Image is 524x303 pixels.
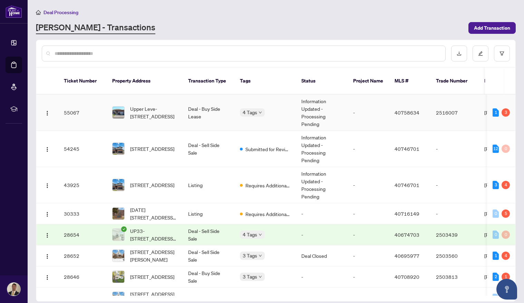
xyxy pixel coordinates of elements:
div: 2 [493,273,499,281]
span: Upper Leve-[STREET_ADDRESS] [130,105,177,120]
td: - [296,266,348,287]
button: Logo [42,179,53,190]
th: Transaction Type [183,68,234,95]
td: - [430,167,479,203]
td: - [348,245,389,266]
img: Logo [45,183,50,188]
span: Deal Processing [43,9,78,16]
span: 40746701 [395,146,419,152]
td: 28654 [58,224,107,245]
button: Logo [42,107,53,118]
button: Logo [42,208,53,219]
button: Logo [42,250,53,261]
img: Profile Icon [7,283,20,296]
span: 40746701 [395,182,419,188]
span: [STREET_ADDRESS] [130,145,174,153]
img: Logo [45,254,50,259]
div: 3 [493,181,499,189]
img: thumbnail-img [113,271,124,283]
button: Add Transaction [468,22,516,34]
div: 4 [502,252,510,260]
th: Trade Number [430,68,479,95]
span: 4 Tags [243,231,257,238]
div: 0 [493,294,499,302]
td: 2503439 [430,224,479,245]
button: Logo [42,229,53,240]
td: 30333 [58,203,107,224]
td: 55067 [58,95,107,131]
td: Deal - Sell Side Sale [183,224,234,245]
td: - [348,131,389,167]
div: 1 [502,273,510,281]
img: thumbnail-img [113,229,124,241]
button: Logo [42,271,53,282]
span: [STREET_ADDRESS] [130,273,174,281]
td: Deal - Buy Side Lease [183,95,234,131]
div: 0 [493,231,499,239]
span: down [259,111,262,114]
th: Status [296,68,348,95]
span: down [259,254,262,257]
span: Requires Additional Docs [245,182,290,189]
span: edit [478,51,483,56]
td: - [430,203,479,224]
button: edit [473,46,488,61]
th: MLS # [389,68,430,95]
img: Logo [45,275,50,280]
td: 54245 [58,131,107,167]
td: 28646 [58,266,107,287]
div: 1 [493,108,499,117]
div: 3 [502,108,510,117]
span: 40708920 [395,274,419,280]
button: Open asap [496,279,517,300]
img: thumbnail-img [113,250,124,262]
td: - [348,224,389,245]
div: 5 [502,209,510,218]
td: Deal - Sell Side Sale [183,131,234,167]
span: home [36,10,41,15]
td: - [430,131,479,167]
td: 43925 [58,167,107,203]
span: 3 Tags [243,252,257,260]
td: Information Updated - Processing Pending [296,131,348,167]
img: thumbnail-img [113,107,124,118]
span: Add Transaction [474,22,510,33]
button: Logo [42,143,53,154]
th: Property Address [107,68,183,95]
img: logo [6,5,22,18]
div: 12 [493,145,499,153]
th: Tags [234,68,296,95]
td: - [348,95,389,131]
td: Listing [183,203,234,224]
td: 2516007 [430,95,479,131]
td: 2503813 [430,266,479,287]
span: Requires Additional Docs [245,210,290,218]
a: [PERSON_NAME] - Transactions [36,22,155,34]
td: Listing [183,167,234,203]
td: - [296,203,348,224]
div: 4 [502,181,510,189]
span: 40674703 [395,232,419,238]
td: Deal - Sell Side Sale [183,245,234,266]
span: Requires Additional Docs [245,294,290,302]
img: Logo [45,212,50,217]
span: 40716149 [395,211,419,217]
th: Ticket Number [58,68,107,95]
img: thumbnail-img [113,179,124,191]
span: check-circle [121,226,127,232]
span: [DATE][STREET_ADDRESS][PERSON_NAME][PERSON_NAME] [130,206,177,221]
span: UP33-[STREET_ADDRESS][PERSON_NAME] [130,227,177,242]
button: filter [494,46,510,61]
div: 0 [502,231,510,239]
span: 40758634 [395,109,419,116]
span: 40695977 [395,295,419,301]
td: 28652 [58,245,107,266]
th: Project Name [348,68,389,95]
td: - [348,203,389,224]
span: 40695977 [395,253,419,259]
div: 0 [502,145,510,153]
span: [STREET_ADDRESS] [130,181,174,189]
span: Submitted for Review [245,145,290,153]
div: 1 [493,252,499,260]
span: down [259,233,262,236]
